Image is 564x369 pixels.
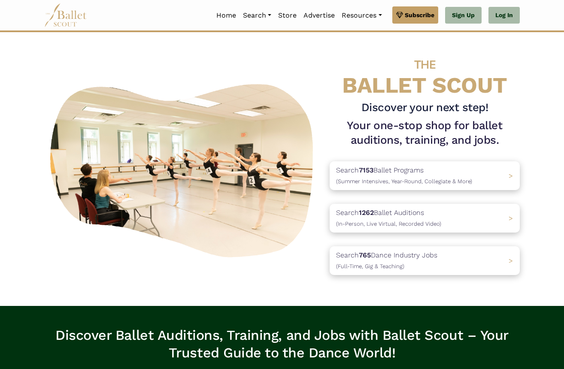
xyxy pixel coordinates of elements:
[359,251,371,259] b: 765
[336,221,441,227] span: (In-Person, Live Virtual, Recorded Video)
[405,10,434,20] span: Subscribe
[336,178,472,184] span: (Summer Intensives, Year-Round, Collegiate & More)
[392,6,438,24] a: Subscribe
[44,327,520,362] h3: Discover Ballet Auditions, Training, and Jobs with Ballet Scout – Your Trusted Guide to the Dance...
[359,166,373,174] b: 7153
[509,172,513,180] span: >
[336,263,404,269] span: (Full-Time, Gig & Teaching)
[509,257,513,265] span: >
[336,250,437,272] p: Search Dance Industry Jobs
[330,161,520,190] a: Search7153Ballet Programs(Summer Intensives, Year-Round, Collegiate & More)>
[338,6,385,24] a: Resources
[300,6,338,24] a: Advertise
[330,204,520,233] a: Search1262Ballet Auditions(In-Person, Live Virtual, Recorded Video) >
[275,6,300,24] a: Store
[359,209,374,217] b: 1262
[213,6,240,24] a: Home
[509,214,513,222] span: >
[336,165,472,187] p: Search Ballet Programs
[488,7,520,24] a: Log In
[240,6,275,24] a: Search
[330,100,520,115] h3: Discover your next step!
[396,10,403,20] img: gem.svg
[330,246,520,275] a: Search765Dance Industry Jobs(Full-Time, Gig & Teaching) >
[330,118,520,148] h1: Your one-stop shop for ballet auditions, training, and jobs.
[330,49,520,97] h4: BALLET SCOUT
[44,76,323,262] img: A group of ballerinas talking to each other in a ballet studio
[414,57,436,72] span: THE
[336,207,441,229] p: Search Ballet Auditions
[445,7,482,24] a: Sign Up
